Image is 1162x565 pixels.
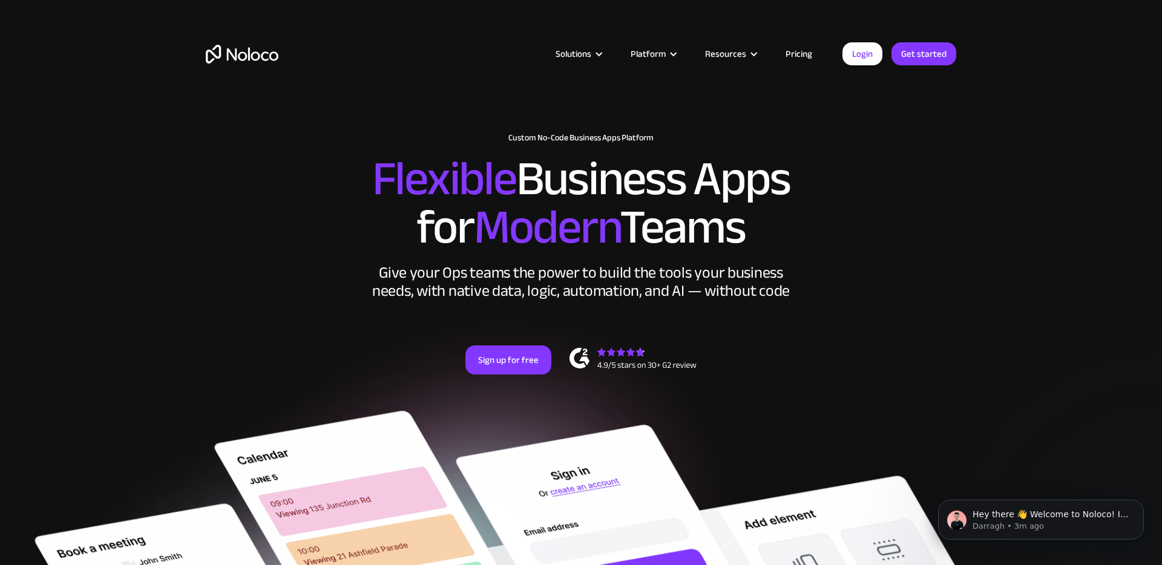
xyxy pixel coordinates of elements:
[615,46,690,62] div: Platform
[891,42,956,65] a: Get started
[770,46,827,62] a: Pricing
[465,345,551,374] a: Sign up for free
[369,264,793,300] div: Give your Ops teams the power to build the tools your business needs, with native data, logic, au...
[631,46,666,62] div: Platform
[842,42,882,65] a: Login
[556,46,591,62] div: Solutions
[690,46,770,62] div: Resources
[372,134,516,224] span: Flexible
[474,182,620,272] span: Modern
[540,46,615,62] div: Solutions
[206,155,956,252] h2: Business Apps for Teams
[705,46,746,62] div: Resources
[206,133,956,143] h1: Custom No-Code Business Apps Platform
[920,474,1162,559] iframe: Intercom notifications message
[206,45,278,64] a: home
